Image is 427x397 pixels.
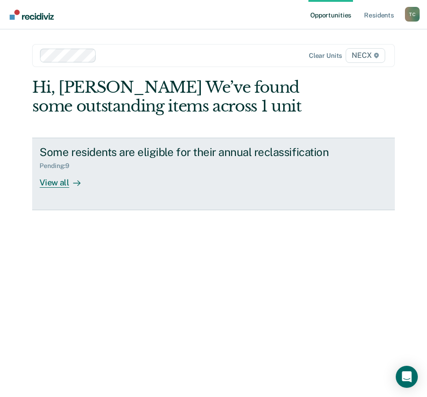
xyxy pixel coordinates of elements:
[10,10,54,20] img: Recidiviz
[396,366,418,388] div: Open Intercom Messenger
[32,78,322,116] div: Hi, [PERSON_NAME] We’ve found some outstanding items across 1 unit
[309,52,342,60] div: Clear units
[40,145,362,159] div: Some residents are eligible for their annual reclassification
[405,7,420,22] div: T C
[346,48,385,63] span: NECX
[32,138,394,210] a: Some residents are eligible for their annual reclassificationPending:9View all
[40,170,91,188] div: View all
[40,162,77,170] div: Pending : 9
[405,7,420,22] button: Profile dropdown button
